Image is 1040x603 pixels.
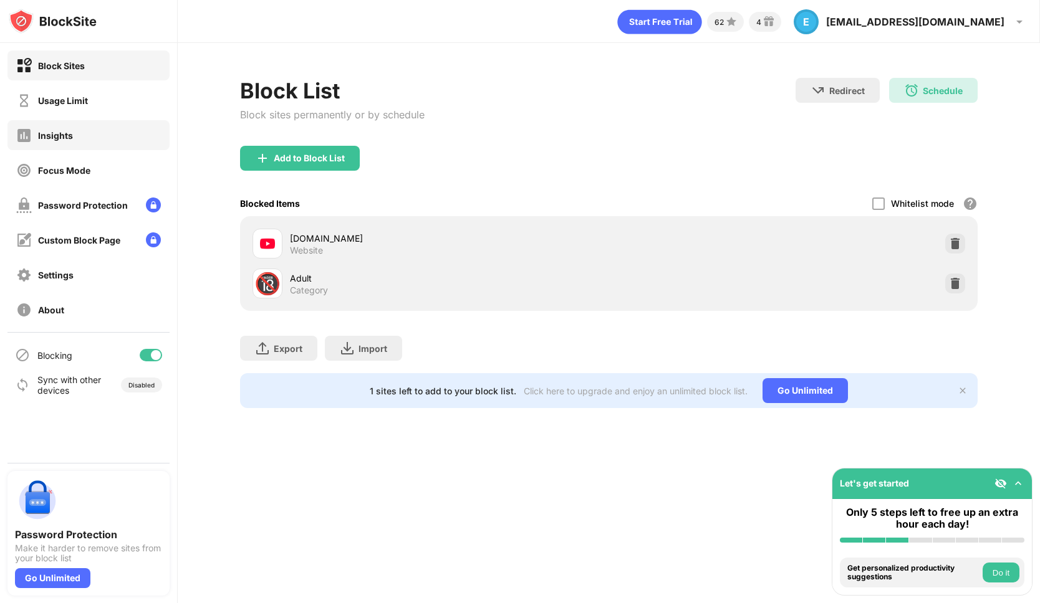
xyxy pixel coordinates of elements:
[359,343,387,354] div: Import
[370,386,516,396] div: 1 sites left to add to your block list.
[826,16,1004,28] div: [EMAIL_ADDRESS][DOMAIN_NAME]
[9,9,97,34] img: logo-blocksite.svg
[37,350,72,361] div: Blocking
[38,60,85,71] div: Block Sites
[16,232,32,248] img: customize-block-page-off.svg
[16,302,32,318] img: about-off.svg
[38,200,128,211] div: Password Protection
[146,232,161,247] img: lock-menu.svg
[840,506,1024,530] div: Only 5 steps left to free up an extra hour each day!
[794,9,819,34] div: E
[38,305,64,315] div: About
[15,528,162,541] div: Password Protection
[756,17,761,27] div: 4
[994,477,1007,490] img: eye-not-visible.svg
[128,381,155,389] div: Disabled
[891,198,954,209] div: Whitelist mode
[290,285,328,296] div: Category
[240,198,300,209] div: Blocked Items
[840,478,909,488] div: Let's get started
[15,348,30,363] img: blocking-icon.svg
[240,108,425,121] div: Block sites permanently or by schedule
[260,236,275,251] img: favicons
[290,245,323,256] div: Website
[923,85,963,96] div: Schedule
[290,272,609,285] div: Adult
[763,378,848,403] div: Go Unlimited
[274,153,345,163] div: Add to Block List
[15,377,30,392] img: sync-icon.svg
[829,85,865,96] div: Redirect
[37,374,102,396] div: Sync with other devices
[16,93,32,108] img: time-usage-off.svg
[724,14,739,29] img: points-small.svg
[290,232,609,245] div: [DOMAIN_NAME]
[38,95,88,106] div: Usage Limit
[16,128,32,143] img: insights-off.svg
[1012,477,1024,490] img: omni-setup-toggle.svg
[146,197,161,212] img: lock-menu.svg
[274,343,302,354] div: Export
[715,17,724,27] div: 62
[254,271,281,297] div: 🔞
[15,478,60,523] img: push-password-protection.svg
[16,267,32,283] img: settings-off.svg
[524,386,748,396] div: Click here to upgrade and enjoy an unlimited block list.
[16,163,32,178] img: focus-off.svg
[983,563,1019,582] button: Do it
[761,14,776,29] img: reward-small.svg
[38,165,90,176] div: Focus Mode
[38,235,120,245] div: Custom Block Page
[617,9,702,34] div: animation
[38,130,73,141] div: Insights
[38,270,74,280] div: Settings
[15,568,90,588] div: Go Unlimited
[16,58,32,74] img: block-on.svg
[15,543,162,563] div: Make it harder to remove sites from your block list
[958,386,968,396] img: x-button.svg
[240,78,425,103] div: Block List
[16,197,32,213] img: password-protection-off.svg
[847,564,980,582] div: Get personalized productivity suggestions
